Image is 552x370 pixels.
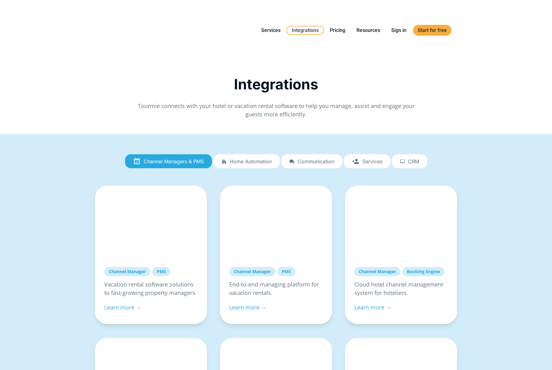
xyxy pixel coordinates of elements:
a: Integrations [286,26,324,35]
a: Communication [281,154,342,169]
p: Cloud hotel channel management system for hoteliers. [354,280,448,297]
a: Start for free [413,25,451,36]
a: Learn more → [229,304,267,311]
span: Tourmie connects with your hotel or vacation rental software to help you manage, assist and engag... [138,102,415,118]
a: Services [257,26,285,34]
p: End-to-end managing platform for vacation rentals. [229,280,323,297]
a: Resources [352,26,385,34]
a: Learn more → [104,304,141,311]
a: Channel Manager [104,267,150,276]
a: Pricing [325,26,350,34]
span: Services [362,159,382,164]
a: Services [344,154,390,169]
a: Channel Managers & PMS [125,154,212,169]
a: Booking Engine [402,267,444,276]
a: Learn more → [354,304,392,311]
a: Sign in [387,26,411,34]
a: Channel Manager [229,267,275,276]
span: Home automation [230,159,272,164]
span: Communication [298,159,334,164]
a: Home automation [213,154,280,169]
span: Integrations [234,75,318,93]
a: PMS [152,267,170,276]
a: Channel Manager [354,267,400,276]
p: Vacation rental software solutions to fast-growing property managers. [104,280,198,297]
a: CRM [392,154,427,169]
a: PMS [277,267,295,276]
span: CRM [408,159,419,164]
span: Channel Managers & PMS [144,159,204,164]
